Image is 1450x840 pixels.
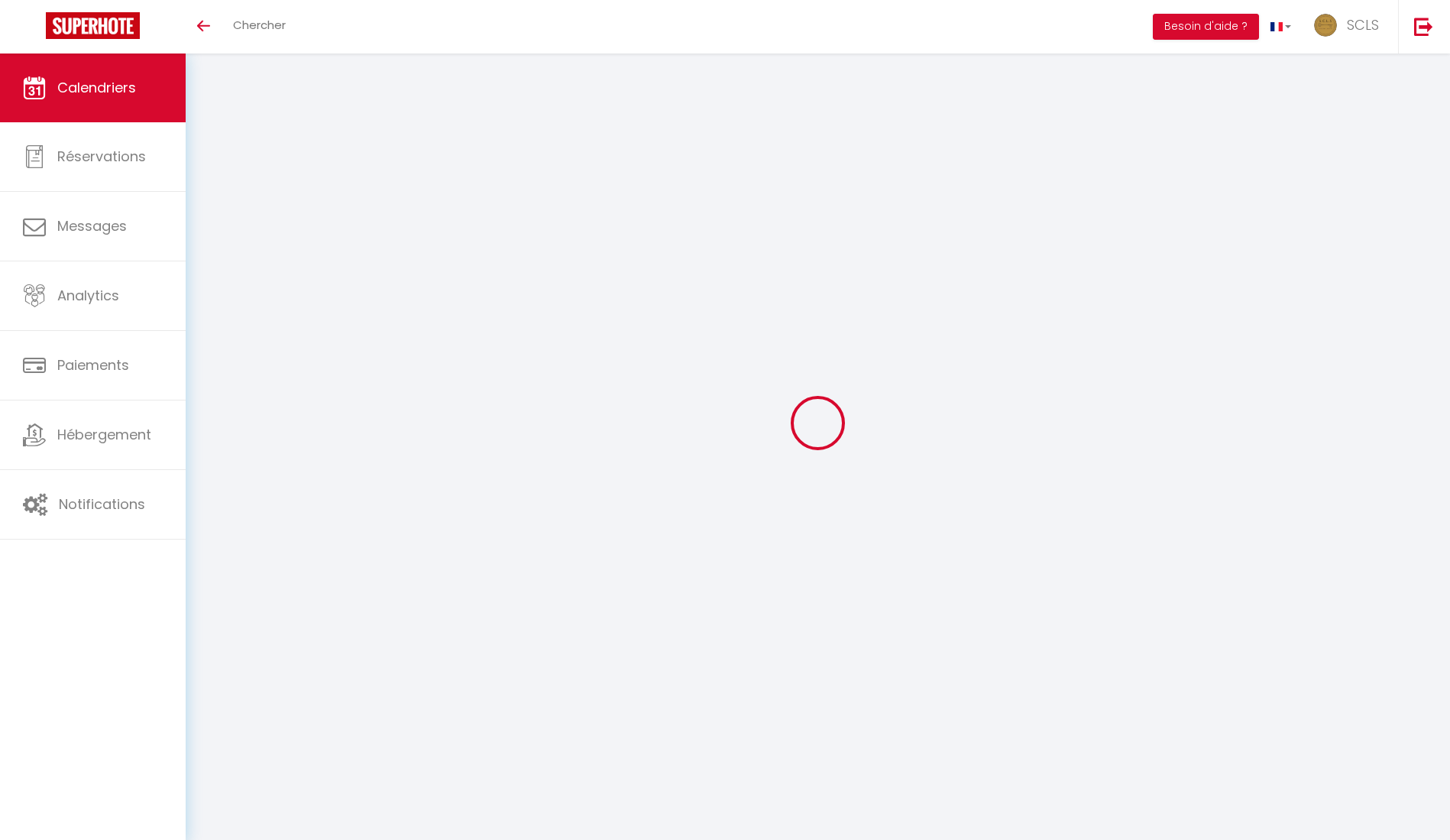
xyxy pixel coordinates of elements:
[1153,14,1259,40] button: Besoin d'aide ?
[57,355,129,375] span: Paiements
[1347,15,1379,34] span: SCLS
[57,286,119,305] span: Analytics
[1314,14,1337,37] img: ...
[57,147,146,166] span: Réservations
[57,216,127,235] span: Messages
[57,78,136,97] span: Calendriers
[59,495,145,514] span: Notifications
[1414,17,1433,36] img: logout
[46,12,140,39] img: Super Booking
[57,425,151,444] span: Hébergement
[233,17,286,33] span: Chercher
